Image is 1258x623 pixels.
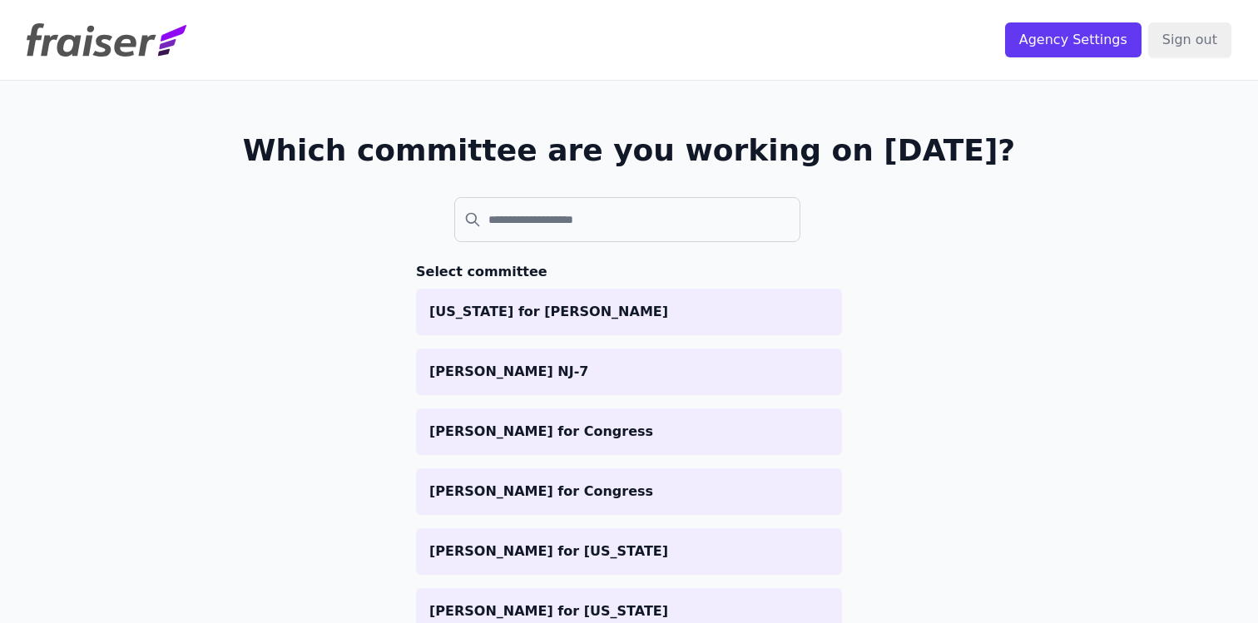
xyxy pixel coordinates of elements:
[416,468,842,515] a: [PERSON_NAME] for Congress
[416,289,842,335] a: [US_STATE] for [PERSON_NAME]
[1148,22,1231,57] input: Sign out
[416,349,842,395] a: [PERSON_NAME] NJ-7
[416,408,842,455] a: [PERSON_NAME] for Congress
[27,23,186,57] img: Fraiser Logo
[416,528,842,575] a: [PERSON_NAME] for [US_STATE]
[429,422,829,442] p: [PERSON_NAME] for Congress
[429,362,829,382] p: [PERSON_NAME] NJ-7
[429,482,829,502] p: [PERSON_NAME] for Congress
[1005,22,1142,57] input: Agency Settings
[243,134,1016,167] h1: Which committee are you working on [DATE]?
[416,262,842,282] h3: Select committee
[429,302,829,322] p: [US_STATE] for [PERSON_NAME]
[429,541,829,561] p: [PERSON_NAME] for [US_STATE]
[429,601,829,621] p: [PERSON_NAME] for [US_STATE]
